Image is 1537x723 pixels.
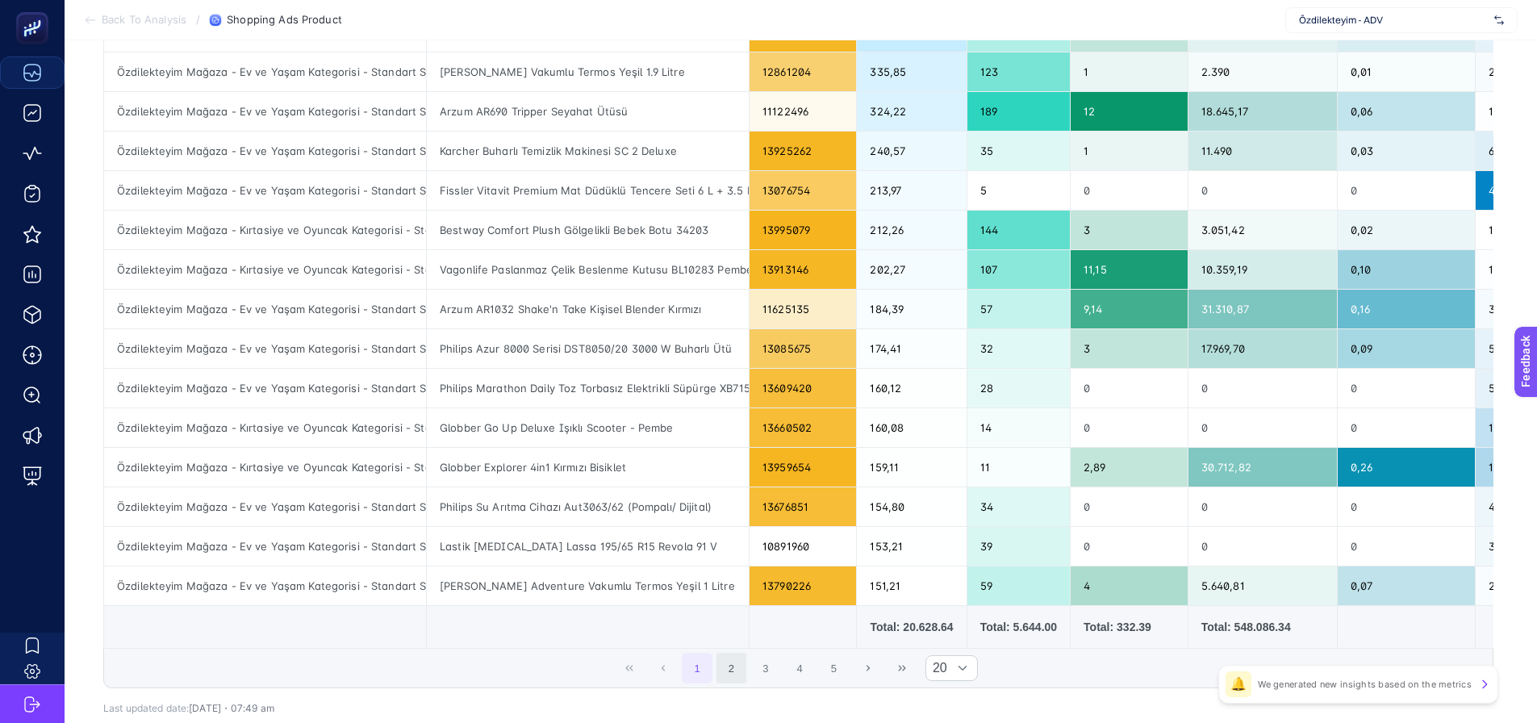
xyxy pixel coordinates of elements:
div: 0 [1071,527,1188,566]
div: 13660502 [750,408,856,447]
div: 13925262 [750,132,856,170]
div: 151,21 [857,566,966,605]
span: Shopping Ads Product [227,14,342,27]
div: 1 [1071,52,1188,91]
div: 0 [1071,487,1188,526]
div: Özdilekteyim Mağaza - Ev ve Yaşam Kategorisi - Standart Shopping [104,52,426,91]
div: 1 [1071,132,1188,170]
div: 18.645,17 [1188,92,1337,131]
div: 0 [1338,527,1475,566]
div: 160,08 [857,408,966,447]
div: 0,02 [1338,211,1475,249]
span: Last updated date: [103,702,189,714]
div: 0 [1188,408,1337,447]
div: [PERSON_NAME] Vakumlu Termos Yeşil 1.9 Litre [427,52,749,91]
div: Özdilekteyim Mağaza - Ev ve Yaşam Kategorisi - Standart Shopping [104,487,426,526]
div: Lastik [MEDICAL_DATA] Lassa 195/65 R15 Revola 91 V [427,527,749,566]
div: 11122496 [750,92,856,131]
div: Globber Explorer 4in1 Kırmızı Bisiklet [427,448,749,487]
div: 212,26 [857,211,966,249]
div: 0,16 [1338,290,1475,328]
span: Özdilekteyim - ADV [1299,14,1488,27]
div: 13995079 [750,211,856,249]
button: 3 [750,653,781,683]
div: 2.390 [1188,52,1337,91]
div: 39 [967,527,1070,566]
div: [PERSON_NAME] Adventure Vakumlu Termos Yeşil 1 Litre [427,566,749,605]
div: 13790226 [750,566,856,605]
div: 3.051,42 [1188,211,1337,249]
div: 11.490 [1188,132,1337,170]
button: Next Page [853,653,883,683]
div: 14 [967,408,1070,447]
div: Vagonlife Paslanmaz Çelik Beslenme Kutusu BL10283 Pembe [427,250,749,289]
div: 213,97 [857,171,966,210]
div: 0 [1071,171,1188,210]
div: Özdilekteyim Mağaza - Ev ve Yaşam Kategorisi - Standart Shopping [104,171,426,210]
div: 3 [1071,329,1188,368]
div: Globber Go Up Deluxe Işıklı Scooter - Pembe [427,408,749,447]
span: / [196,13,200,26]
div: Özdilekteyim Mağaza - Kırtasiye ve Oyuncak Kategorisi - Standart Shopping [104,448,426,487]
div: 0,09 [1338,329,1475,368]
div: 59 [967,566,1070,605]
div: Arzum AR1032 Shake'n Take Kişisel Blender Kırmızı [427,290,749,328]
div: 34 [967,487,1070,526]
div: Özdilekteyim Mağaza - Ev ve Yaşam Kategorisi - Standart Shopping [104,290,426,328]
div: Özdilekteyim Mağaza - Ev ve Yaşam Kategorisi - Standart Shopping [104,566,426,605]
div: 28 [967,369,1070,407]
div: Philips Azur 8000 Serisi DST8050/20 3000 W Buharlı Ütü [427,329,749,368]
span: [DATE]・07:49 am [189,702,274,714]
div: Total: 332.39 [1084,619,1175,635]
div: 35 [967,132,1070,170]
div: Philips Marathon Daily Toz Torbasız Elektrikli Süpürge XB7151/07 [427,369,749,407]
div: 12861204 [750,52,856,91]
div: 11625135 [750,290,856,328]
div: 0,03 [1338,132,1475,170]
div: 0 [1338,408,1475,447]
div: 10.359,19 [1188,250,1337,289]
div: Total: 20.628.64 [870,619,953,635]
div: Özdilekteyim Mağaza - Ev ve Yaşam Kategorisi - Standart Shopping [104,527,426,566]
div: Özdilekteyim Mağaza - Kırtasiye ve Oyuncak Kategorisi - Standart Shopping [104,250,426,289]
button: 5 [818,653,849,683]
div: 13085675 [750,329,856,368]
div: 13959654 [750,448,856,487]
div: 31.310,87 [1188,290,1337,328]
div: 153,21 [857,527,966,566]
div: 13676851 [750,487,856,526]
div: 0 [1338,487,1475,526]
div: 10891960 [750,527,856,566]
div: Arzum AR690 Tripper Seyahat Ütüsü [427,92,749,131]
div: 123 [967,52,1070,91]
div: 30.712,82 [1188,448,1337,487]
div: 240,57 [857,132,966,170]
div: Özdilekteyim Mağaza - Ev ve Yaşam Kategorisi - Standart Shopping [104,369,426,407]
div: 335,85 [857,52,966,91]
div: 11,15 [1071,250,1188,289]
div: 324,22 [857,92,966,131]
div: Total: 548.086.34 [1201,619,1324,635]
div: 9,14 [1071,290,1188,328]
div: Özdilekteyim Mağaza - Ev ve Yaşam Kategorisi - Standart Shopping [104,329,426,368]
span: Rows per page [926,656,947,680]
div: 0 [1071,369,1188,407]
img: svg%3e [1494,12,1504,28]
span: Feedback [10,5,61,18]
div: 5.640,81 [1188,566,1337,605]
div: 3 [1071,211,1188,249]
div: 0,26 [1338,448,1475,487]
div: Özdilekteyim Mağaza - Kırtasiye ve Oyuncak Kategorisi - Standart Shopping [104,211,426,249]
div: Özdilekteyim Mağaza - Ev ve Yaşam Kategorisi - Standart Shopping [104,92,426,131]
div: Total: 5.644.00 [980,619,1057,635]
div: 189 [967,92,1070,131]
div: Philips Su Arıtma Cihazı Aut3063/62 (Pompalı/ Dijital) [427,487,749,526]
div: Bestway Comfort Plush Gölgelikli Bebek Botu 34203 [427,211,749,249]
div: 2,89 [1071,448,1188,487]
button: Last Page [887,653,917,683]
div: 0,10 [1338,250,1475,289]
div: Fissler Vitavit Premium Mat Düdüklü Tencere Seti 6 L + 3.5 L [427,171,749,210]
button: 2 [716,653,747,683]
div: 0 [1188,487,1337,526]
div: 0 [1338,369,1475,407]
